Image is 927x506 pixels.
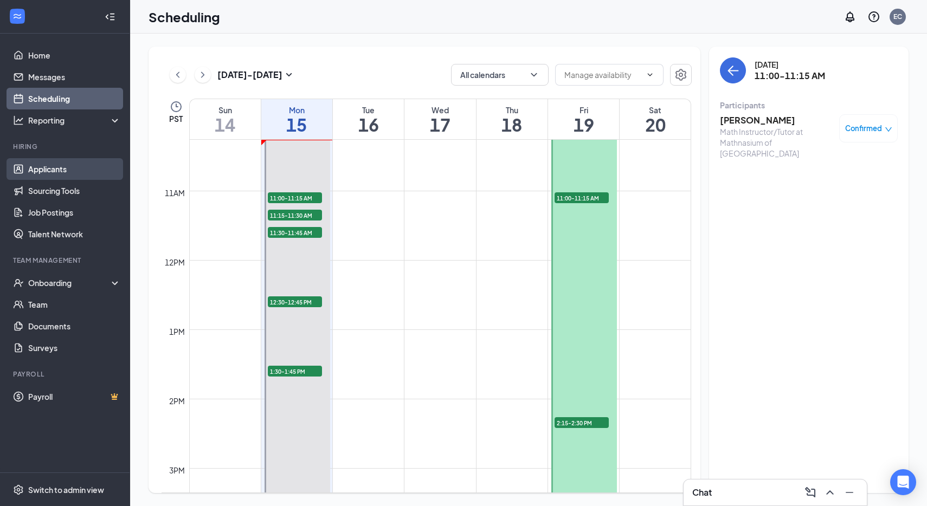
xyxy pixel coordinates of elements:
h1: Scheduling [149,8,220,26]
div: 2pm [167,395,187,407]
svg: ChevronUp [823,486,836,499]
h3: 11:00-11:15 AM [755,70,825,82]
h1: 20 [620,115,691,134]
span: 11:15-11:30 AM [268,210,322,220]
a: Job Postings [28,202,121,223]
div: Math Instructor/Tutor at Mathnasium of [GEOGRAPHIC_DATA] [720,126,834,159]
svg: Settings [674,68,687,81]
div: Mon [261,105,332,115]
button: ChevronRight [195,67,211,83]
svg: UserCheck [13,277,24,288]
button: ChevronLeft [170,67,186,83]
span: 12:30-12:45 PM [268,296,322,307]
div: Fri [548,105,619,115]
div: Hiring [13,142,119,151]
div: 12pm [163,256,187,268]
button: All calendarsChevronDown [451,64,549,86]
a: Messages [28,66,121,88]
div: [DATE] [755,59,825,70]
div: 11am [163,187,187,199]
h1: 15 [261,115,332,134]
h1: 14 [190,115,261,134]
div: Open Intercom Messenger [890,469,916,495]
svg: Clock [170,100,183,113]
div: Wed [404,105,475,115]
a: September 17, 2025 [404,99,475,139]
a: September 14, 2025 [190,99,261,139]
span: down [885,126,892,133]
span: 1:30-1:45 PM [268,366,322,377]
a: PayrollCrown [28,386,121,407]
button: ComposeMessage [802,484,819,501]
div: 1pm [167,326,187,338]
div: Team Management [13,256,119,265]
a: Home [28,44,121,66]
div: Sun [190,105,261,115]
a: Applicants [28,158,121,180]
input: Manage availability [564,69,641,81]
h1: 17 [404,115,475,134]
div: Sat [620,105,691,115]
h1: 16 [333,115,404,134]
a: Talent Network [28,223,121,245]
div: 3pm [167,464,187,476]
div: Payroll [13,369,119,379]
svg: SmallChevronDown [282,68,295,81]
div: Onboarding [28,277,112,288]
svg: WorkstreamLogo [12,11,23,22]
svg: ChevronLeft [172,68,183,81]
a: Scheduling [28,88,121,109]
button: ChevronUp [821,484,839,501]
a: September 16, 2025 [333,99,404,139]
svg: ChevronDown [529,69,539,80]
div: Thu [477,105,548,115]
h3: [DATE] - [DATE] [217,69,282,81]
a: Sourcing Tools [28,180,121,202]
button: Settings [670,64,692,86]
span: Confirmed [845,123,882,134]
svg: Analysis [13,115,24,126]
div: Participants [720,100,898,111]
button: back-button [720,57,746,83]
svg: Settings [13,484,24,495]
h1: 18 [477,115,548,134]
span: 2:15-2:30 PM [555,417,609,428]
span: 11:00-11:15 AM [268,192,322,203]
svg: Collapse [105,11,115,22]
h3: [PERSON_NAME] [720,114,834,126]
svg: Notifications [844,10,857,23]
div: Tue [333,105,404,115]
div: Switch to admin view [28,484,104,495]
svg: ArrowLeft [726,64,739,77]
span: 11:00-11:15 AM [555,192,609,203]
div: Reporting [28,115,121,126]
a: September 19, 2025 [548,99,619,139]
div: EC [893,12,902,21]
a: Team [28,294,121,315]
svg: QuestionInfo [867,10,880,23]
svg: Minimize [843,486,856,499]
svg: ChevronDown [646,70,654,79]
h3: Chat [692,486,712,498]
span: PST [169,113,183,124]
svg: ChevronRight [197,68,208,81]
svg: ComposeMessage [804,486,817,499]
button: Minimize [841,484,858,501]
a: Documents [28,315,121,337]
span: 11:30-11:45 AM [268,227,322,238]
a: Surveys [28,337,121,359]
h1: 19 [548,115,619,134]
a: September 15, 2025 [261,99,332,139]
a: September 18, 2025 [477,99,548,139]
a: September 20, 2025 [620,99,691,139]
